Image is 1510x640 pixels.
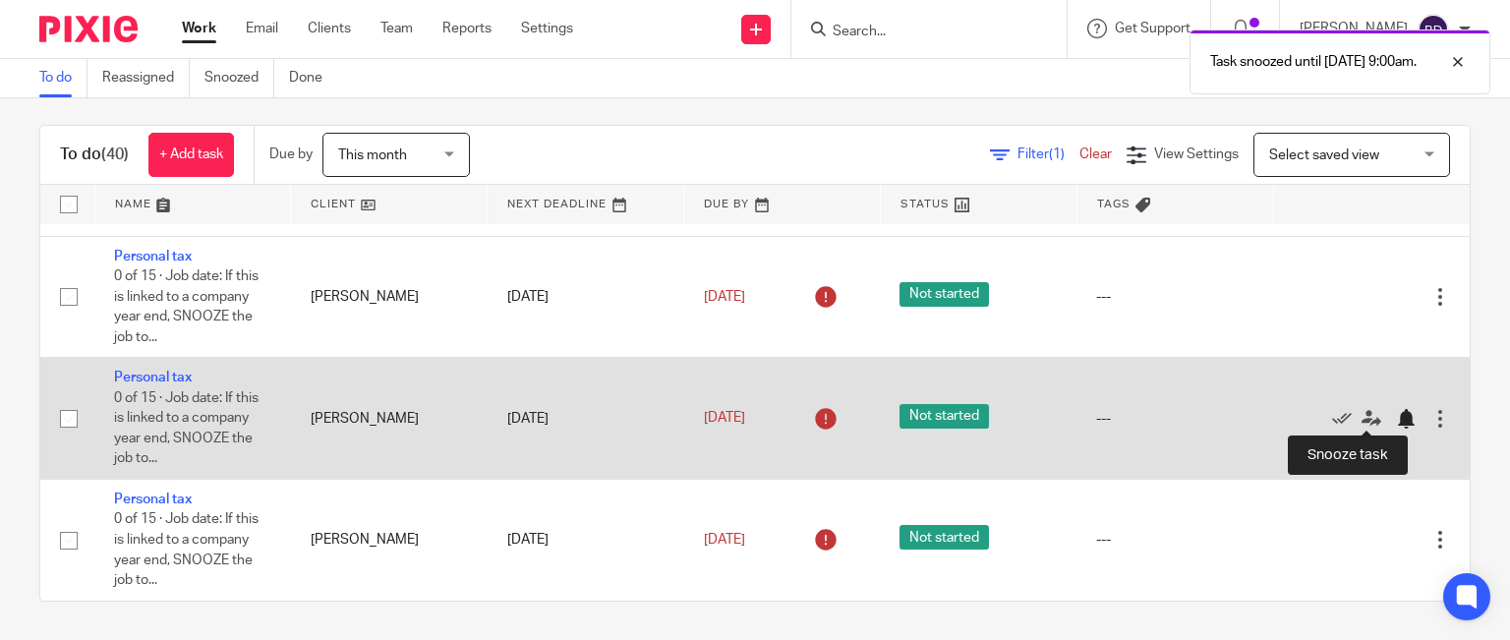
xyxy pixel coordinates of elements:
[246,19,278,38] a: Email
[269,145,313,164] p: Due by
[1079,147,1112,161] a: Clear
[204,59,274,97] a: Snoozed
[704,412,745,426] span: [DATE]
[114,513,259,588] span: 0 of 15 · Job date: If this is linked to a company year end, SNOOZE the job to...
[380,19,413,38] a: Team
[1154,147,1239,161] span: View Settings
[900,404,989,429] span: Not started
[704,533,745,547] span: [DATE]
[488,358,684,480] td: [DATE]
[1418,14,1449,45] img: svg%3E
[900,525,989,550] span: Not started
[291,480,488,601] td: [PERSON_NAME]
[1017,147,1079,161] span: Filter
[114,391,259,466] span: 0 of 15 · Job date: If this is linked to a company year end, SNOOZE the job to...
[338,148,407,162] span: This month
[39,16,138,42] img: Pixie
[488,480,684,601] td: [DATE]
[39,59,87,97] a: To do
[308,19,351,38] a: Clients
[182,19,216,38] a: Work
[704,290,745,304] span: [DATE]
[114,371,192,384] a: Personal tax
[291,236,488,358] td: [PERSON_NAME]
[1096,530,1253,550] div: ---
[1097,199,1131,209] span: Tags
[1269,148,1379,162] span: Select saved view
[291,358,488,480] td: [PERSON_NAME]
[60,145,129,165] h1: To do
[521,19,573,38] a: Settings
[1096,409,1253,429] div: ---
[1210,52,1417,72] p: Task snoozed until [DATE] 9:00am.
[289,59,337,97] a: Done
[148,133,234,177] a: + Add task
[114,269,259,344] span: 0 of 15 · Job date: If this is linked to a company year end, SNOOZE the job to...
[114,250,192,263] a: Personal tax
[102,59,190,97] a: Reassigned
[442,19,492,38] a: Reports
[1049,147,1065,161] span: (1)
[101,146,129,162] span: (40)
[114,493,192,506] a: Personal tax
[488,236,684,358] td: [DATE]
[1096,287,1253,307] div: ---
[1332,409,1362,429] a: Mark as done
[900,282,989,307] span: Not started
